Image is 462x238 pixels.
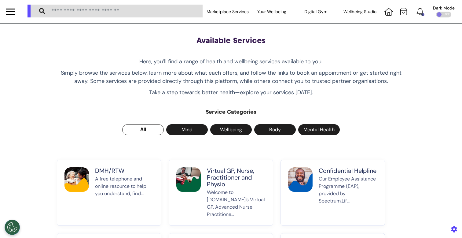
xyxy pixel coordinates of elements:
[176,167,201,192] img: Virtual GP, Nurse, Practitioner and Physio
[210,124,252,135] button: Wellbeing
[436,12,451,17] div: OFF
[288,167,313,192] img: Confidential Helpline
[57,109,405,116] h2: Service Categories
[5,220,20,235] button: Open Preferences
[57,160,161,226] button: DMH/RTWDMH/RTWA free telephone and online resource to help you understand, find...
[298,124,340,135] button: Mental Health
[169,160,273,226] button: Virtual GP, Nurse, Practitioner and PhysioVirtual GP, Nurse, Practitioner and PhysioWelcome to [D...
[64,167,89,192] img: DMH/RTW
[57,36,405,45] h1: Available Services
[57,69,405,85] p: Simply browse the services below, learn more about what each offers, and follow the links to book...
[250,3,294,20] div: Your Wellbeing
[207,167,266,188] p: Virtual GP, Nurse, Practitioner and Physio
[57,58,405,66] p: Here, you’ll find a range of health and wellbeing services available to you.
[122,124,164,135] button: All
[206,3,250,20] div: Marketplace Services
[433,6,455,10] div: Dark Mode
[166,124,208,135] button: Mind
[254,124,296,135] button: Body
[319,175,377,218] p: Our Employee Assistance Programme (EAP), provided by Spectrum.Lif...
[338,3,382,20] div: Wellbeing Studio
[57,88,405,97] p: Take a step towards better health—explore your services [DATE].
[319,167,377,174] p: Confidential Helpline
[95,167,154,174] p: DMH/RTW
[280,160,385,226] button: Confidential HelplineConfidential HelplineOur Employee Assistance Programme (EAP), provided by Sp...
[95,175,154,218] p: A free telephone and online resource to help you understand, find...
[207,189,266,218] p: Welcome to [DOMAIN_NAME]’s Virtual GP, Advanced Nurse Practitione...
[294,3,338,20] div: Digital Gym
